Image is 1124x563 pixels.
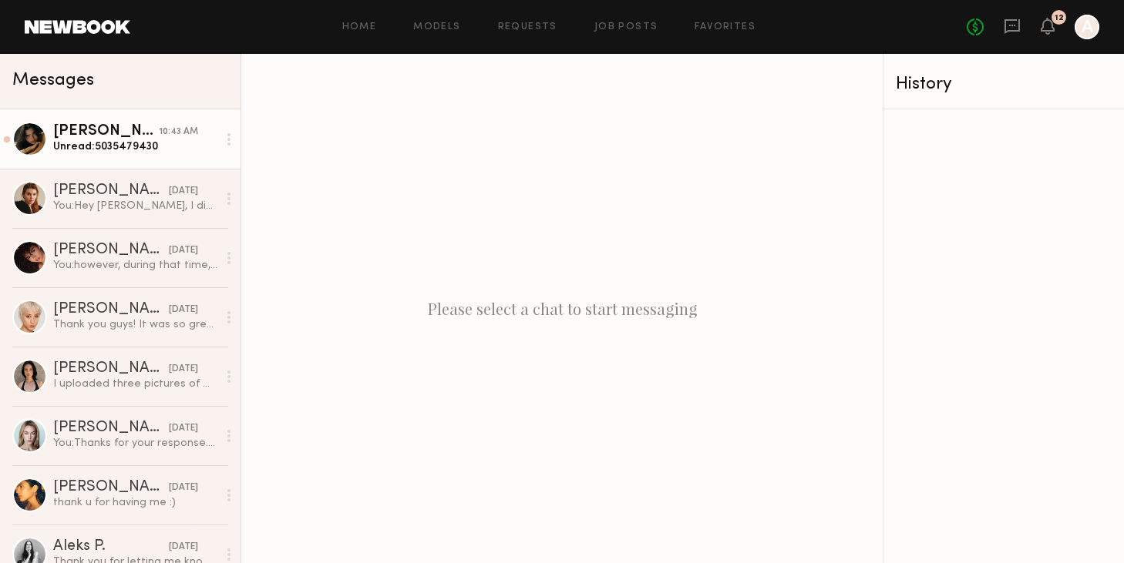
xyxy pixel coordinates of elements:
div: thank u for having me :) [53,495,217,510]
a: Models [413,22,460,32]
div: Please select a chat to start messaging [241,54,883,563]
div: I uploaded three pictures of me on my profile of recent pictures with my current hair. Let me kno... [53,377,217,391]
a: Home [342,22,377,32]
div: [PERSON_NAME] [53,124,159,139]
div: 12 [1055,14,1064,22]
div: [DATE] [169,421,198,436]
a: Requests [498,22,557,32]
div: [DATE] [169,303,198,317]
span: Messages [12,72,94,89]
div: [PERSON_NAME] [53,183,169,199]
div: [PERSON_NAME] [53,480,169,495]
a: A [1075,15,1099,39]
div: [DATE] [169,481,198,495]
a: Job Posts [594,22,658,32]
div: You: however, during that time, we already confirmed another model since we didn't hear back from... [53,258,217,273]
div: 10:43 AM [159,125,198,139]
div: Unread: 5035479430 [53,139,217,154]
div: [PERSON_NAME] [53,243,169,258]
div: [DATE] [169,184,198,199]
div: You: Hey [PERSON_NAME], I didn’t hear back from you for weeks, so we ended up booking another mod... [53,199,217,213]
div: Thank you guys! It was so great working with you:) [53,317,217,332]
div: History [896,75,1112,93]
div: [DATE] [169,540,198,555]
div: You: Thanks for your response. That day is set for us, but I'll lyk if/when there's another oppor... [53,436,217,451]
div: [PERSON_NAME] [53,421,169,436]
a: Favorites [695,22,756,32]
div: [DATE] [169,243,198,258]
div: [DATE] [169,362,198,377]
div: [PERSON_NAME] [53,302,169,317]
div: [PERSON_NAME] [53,361,169,377]
div: Aleks P. [53,539,169,555]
